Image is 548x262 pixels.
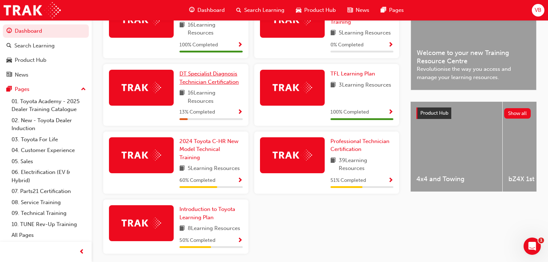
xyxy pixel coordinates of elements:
[81,85,86,94] span: up-icon
[416,107,531,119] a: Product HubShow all
[388,109,393,116] span: Show Progress
[179,138,238,161] span: 2024 Toyota C-HR New Model Technical Training
[9,219,89,230] a: 10. TUNE Rev-Up Training
[330,70,378,78] a: TFL Learning Plan
[237,108,243,117] button: Show Progress
[420,110,448,116] span: Product Hub
[330,29,336,38] span: book-icon
[9,145,89,156] a: 04. Customer Experience
[122,82,161,93] img: Trak
[244,6,284,14] span: Search Learning
[356,6,369,14] span: News
[9,197,89,208] a: 08. Service Training
[9,167,89,186] a: 06. Electrification (EV & Hybrid)
[339,29,391,38] span: 5 Learning Resources
[15,56,46,64] div: Product Hub
[388,176,393,185] button: Show Progress
[342,3,375,18] a: news-iconNews
[3,83,89,96] button: Pages
[237,238,243,244] span: Show Progress
[188,164,240,173] span: 5 Learning Resources
[388,178,393,184] span: Show Progress
[6,72,12,78] span: news-icon
[290,3,342,18] a: car-iconProduct Hub
[9,156,89,167] a: 05. Sales
[6,86,12,93] span: pages-icon
[330,108,369,116] span: 100 % Completed
[3,24,89,38] a: Dashboard
[237,236,243,245] button: Show Progress
[4,2,61,18] img: Trak
[330,3,388,25] span: 2024 [PERSON_NAME] New Model Technical Training
[330,137,394,153] a: Professional Technician Certification
[6,43,12,49] span: search-icon
[389,6,404,14] span: Pages
[3,39,89,52] a: Search Learning
[273,82,312,93] img: Trak
[189,6,195,15] span: guage-icon
[179,206,235,221] span: Introduction to Toyota Learning Plan
[179,41,218,49] span: 100 % Completed
[237,41,243,50] button: Show Progress
[9,208,89,219] a: 09. Technical Training
[388,108,393,117] button: Show Progress
[304,6,336,14] span: Product Hub
[179,164,185,173] span: book-icon
[236,6,241,15] span: search-icon
[330,138,389,153] span: Professional Technician Certification
[179,176,215,185] span: 60 % Completed
[3,54,89,67] a: Product Hub
[179,205,243,221] a: Introduction to Toyota Learning Plan
[330,41,364,49] span: 0 % Completed
[417,49,530,65] span: Welcome to your new Training Resource Centre
[6,57,12,64] span: car-icon
[3,68,89,82] a: News
[416,175,497,183] span: 4x4 and Towing
[6,28,12,35] span: guage-icon
[179,137,243,162] a: 2024 Toyota C-HR New Model Technical Training
[339,81,391,90] span: 3 Learning Resources
[538,238,544,243] span: 1
[237,176,243,185] button: Show Progress
[330,176,366,185] span: 51 % Completed
[535,6,542,14] span: VB
[388,41,393,50] button: Show Progress
[237,178,243,184] span: Show Progress
[388,42,393,49] span: Show Progress
[188,224,240,233] span: 8 Learning Resources
[179,89,185,105] span: book-icon
[230,3,290,18] a: search-iconSearch Learning
[15,71,28,79] div: News
[179,21,185,37] span: book-icon
[411,102,502,192] a: 4x4 and Towing
[339,156,394,173] span: 39 Learning Resources
[3,23,89,83] button: DashboardSearch LearningProduct HubNews
[179,70,239,85] span: DT Specialist Diagnosis Technician Certification
[330,81,336,90] span: book-icon
[122,150,161,161] img: Trak
[179,108,215,116] span: 13 % Completed
[524,238,541,255] iframe: Intercom live chat
[330,70,375,77] span: TFL Learning Plan
[381,6,386,15] span: pages-icon
[183,3,230,18] a: guage-iconDashboard
[179,70,243,86] a: DT Specialist Diagnosis Technician Certification
[188,89,243,105] span: 16 Learning Resources
[197,6,225,14] span: Dashboard
[9,230,89,241] a: All Pages
[179,224,185,233] span: book-icon
[237,109,243,116] span: Show Progress
[179,236,215,245] span: 50 % Completed
[9,115,89,134] a: 02. New - Toyota Dealer Induction
[122,217,161,229] img: Trak
[347,6,353,15] span: news-icon
[14,42,55,50] div: Search Learning
[273,150,312,161] img: Trak
[79,248,85,257] span: prev-icon
[330,156,336,173] span: book-icon
[237,42,243,49] span: Show Progress
[188,21,243,37] span: 16 Learning Resources
[296,6,301,15] span: car-icon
